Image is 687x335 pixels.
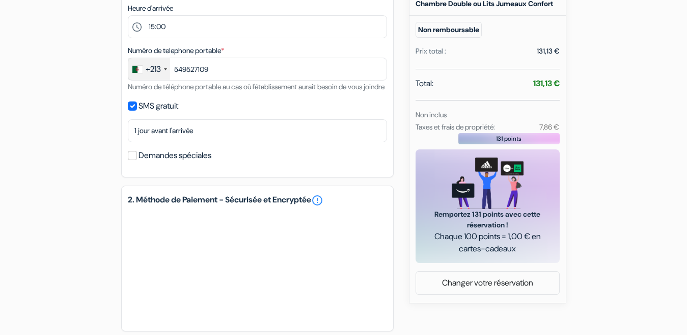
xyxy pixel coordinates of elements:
[128,3,173,14] label: Heure d'arrivée
[533,78,560,89] strong: 131,13 €
[128,58,387,81] input: 551 23 45 67
[311,194,323,207] a: error_outline
[139,148,211,163] label: Demandes spéciales
[416,110,447,119] small: Non inclus
[539,122,559,132] small: 7,86 €
[128,194,387,207] h5: 2. Méthode de Paiement - Sécurisée et Encryptée
[139,99,178,113] label: SMS gratuit
[416,122,495,132] small: Taxes et frais de propriété:
[496,134,521,143] span: 131 points
[128,82,384,91] small: Numéro de téléphone portable au cas où l'établissement aurait besoin de vous joindre
[126,209,389,325] iframe: Cadre de saisie sécurisé pour le paiement
[416,78,433,90] span: Total:
[128,58,170,80] div: Algeria (‫الجزائر‬‎): +213
[416,22,482,38] small: Non remboursable
[537,46,560,57] div: 131,13 €
[416,46,446,57] div: Prix total :
[452,158,524,209] img: gift_card_hero_new.png
[416,273,559,293] a: Changer votre réservation
[128,45,224,56] label: Numéro de telephone portable
[428,230,547,255] span: Chaque 100 points = 1,00 € en cartes-cadeaux
[428,209,547,230] span: Remportez 131 points avec cette réservation !
[146,63,161,75] div: +213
